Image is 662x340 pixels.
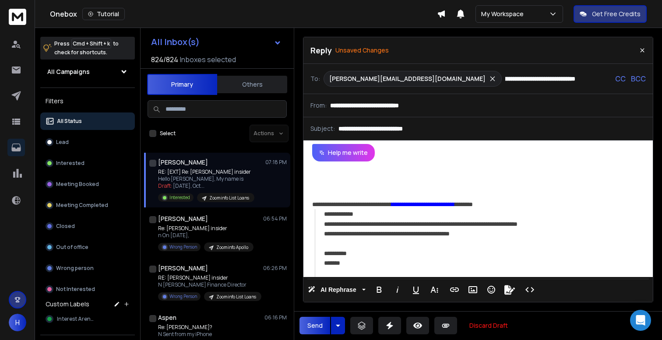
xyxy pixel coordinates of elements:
div: Onebox [50,8,437,20]
div: Open Intercom Messenger [630,310,651,331]
p: N [PERSON_NAME] Finance Director [158,281,261,288]
h1: [PERSON_NAME] [158,264,208,273]
h1: All Inbox(s) [151,38,200,46]
button: Bold (⌘B) [371,281,387,298]
button: H [9,314,26,331]
p: Out of office [56,244,88,251]
button: Out of office [40,238,135,256]
p: [PERSON_NAME][EMAIL_ADDRESS][DOMAIN_NAME] [329,74,486,83]
button: Insert Image (⌘P) [465,281,481,298]
button: Wrong person [40,259,135,277]
p: Hello [PERSON_NAME], My name is [158,175,254,182]
button: Send [299,317,330,334]
p: Re: [PERSON_NAME]? [158,324,255,331]
button: All Campaigns [40,63,135,81]
button: Lead [40,133,135,151]
button: Tutorial [82,8,125,20]
span: Cmd + Shift + k [71,39,111,49]
button: Interest Arena [40,310,135,328]
button: Signature [501,281,518,298]
p: 06:54 PM [263,215,287,222]
p: Wrong Person [169,244,197,250]
button: Help me write [312,144,375,161]
p: RE: [EXT] Re: [PERSON_NAME] insider [158,168,254,175]
button: More Text [426,281,443,298]
button: Meeting Completed [40,196,135,214]
button: Interested [40,154,135,172]
p: Unsaved Changes [335,46,389,55]
p: BCC [631,74,646,84]
span: [DATE], Oct ... [173,182,204,189]
h1: All Campaigns [47,67,90,76]
button: Closed [40,217,135,235]
p: 06:26 PM [263,265,287,272]
button: Meeting Booked [40,175,135,193]
h3: Custom Labels [46,300,89,308]
button: Code View [521,281,538,298]
p: Re: [PERSON_NAME] insider [158,225,254,232]
p: Not Interested [56,286,95,293]
p: Get Free Credits [592,10,641,18]
button: Primary [147,74,217,95]
p: Zoominfo List Loans [216,294,256,300]
p: 06:16 PM [264,314,287,321]
h3: Inboxes selected [180,54,236,65]
p: Press to check for shortcuts. [54,39,119,57]
h1: [PERSON_NAME] [158,214,208,223]
p: Zoominfo Apollo [216,244,248,251]
span: AI Rephrase [319,286,358,294]
p: From: [310,101,327,110]
button: Others [217,75,287,94]
button: Underline (⌘U) [408,281,424,298]
p: Subject: [310,124,335,133]
button: All Status [40,112,135,130]
p: Wrong person [56,265,94,272]
p: Meeting Completed [56,202,108,209]
button: Insert Link (⌘K) [446,281,463,298]
p: RE: [PERSON_NAME] insider [158,274,261,281]
h3: Filters [40,95,135,107]
p: Zoominfo List Loans [209,195,249,201]
button: Italic (⌘I) [389,281,406,298]
p: Lead [56,139,69,146]
p: To: [310,74,320,83]
p: N Sent from my iPhone [158,331,255,338]
p: Interested [169,194,190,201]
p: Meeting Booked [56,181,99,188]
p: Wrong Person [169,293,197,300]
h1: Aspen [158,313,176,322]
p: n On [DATE], [158,232,254,239]
span: Draft: [158,182,172,189]
p: 07:18 PM [265,159,287,166]
span: Interest Arena [57,315,94,322]
span: 824 / 824 [151,54,178,65]
p: CC [615,74,626,84]
p: My Workspace [481,10,527,18]
button: AI Rephrase [306,281,367,298]
label: Select [160,130,176,137]
p: Closed [56,223,75,230]
p: Interested [56,160,85,167]
button: Discard Draft [462,317,515,334]
button: Not Interested [40,280,135,298]
p: Reply [310,44,332,56]
p: All Status [57,118,82,125]
button: Get Free Credits [574,5,647,23]
h1: [PERSON_NAME] [158,158,208,167]
button: All Inbox(s) [144,33,289,51]
button: Emoticons [483,281,500,298]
